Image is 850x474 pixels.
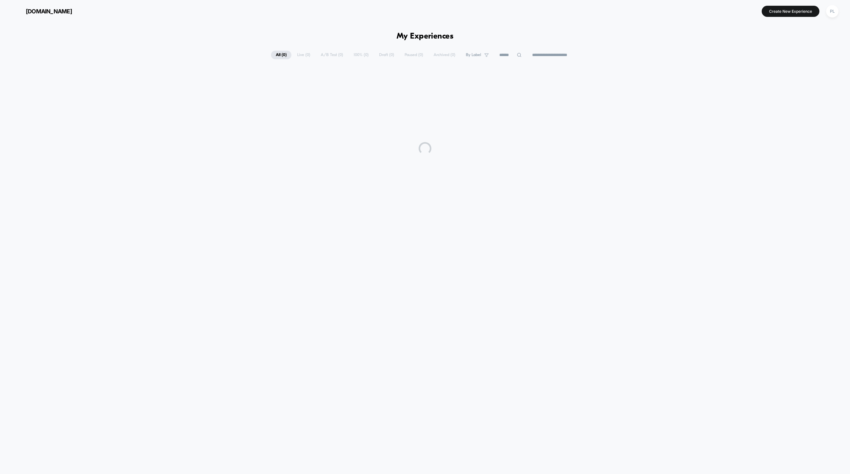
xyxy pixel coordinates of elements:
div: PL [826,5,839,18]
span: By Label [466,53,481,57]
h1: My Experiences [397,32,454,41]
span: [DOMAIN_NAME] [26,8,72,15]
button: PL [824,5,840,18]
button: [DOMAIN_NAME] [10,6,74,16]
button: Create New Experience [762,6,819,17]
span: All ( 0 ) [271,51,291,59]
